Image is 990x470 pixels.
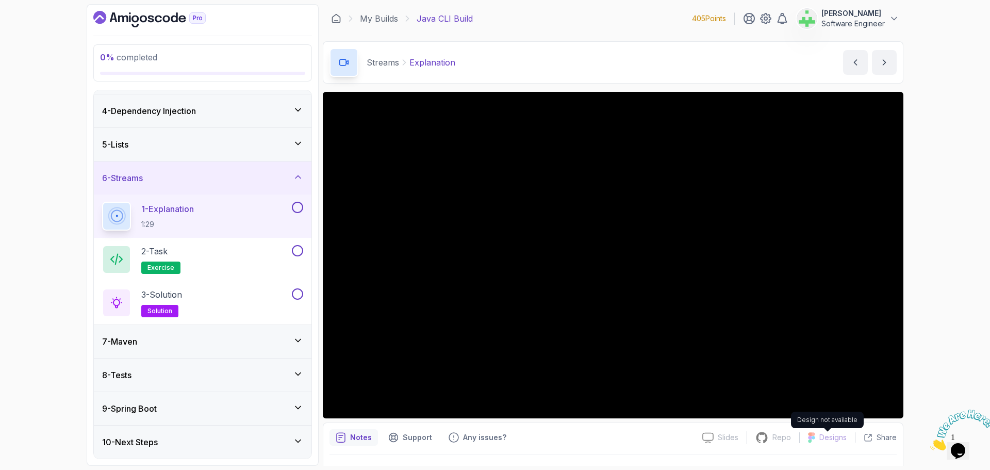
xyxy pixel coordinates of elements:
h3: 8 - Tests [102,369,131,381]
a: My Builds [360,12,398,25]
h3: 4 - Dependency Injection [102,105,196,117]
p: Slides [718,432,738,443]
p: 405 Points [692,13,726,24]
img: user profile image [797,9,817,28]
button: 5-Lists [94,128,311,161]
span: 0 % [100,52,114,62]
a: Dashboard [331,13,341,24]
button: Feedback button [442,429,513,446]
button: Support button [382,429,438,446]
h3: 5 - Lists [102,138,128,151]
p: 2 - Task [141,245,168,257]
span: completed [100,52,157,62]
p: Software Engineer [821,19,885,29]
button: 8-Tests [94,359,311,392]
button: 6-Streams [94,161,311,195]
iframe: chat widget [926,406,990,455]
p: [PERSON_NAME] [821,8,885,19]
button: 9-Spring Boot [94,392,311,425]
span: exercise [147,264,174,272]
span: solution [147,307,172,315]
button: 4-Dependency Injection [94,94,311,127]
button: 1-Explanation1:29 [102,202,303,231]
p: 3 - Solution [141,288,182,301]
button: previous content [843,50,868,75]
h3: 6 - Streams [102,172,143,184]
p: 1 - Explanation [141,203,194,215]
p: Repo [772,432,791,443]
button: 10-Next Steps [94,426,311,459]
button: next content [872,50,897,75]
button: 2-Taskexercise [102,245,303,274]
button: user profile image[PERSON_NAME]Software Engineer [797,8,899,29]
a: Dashboard [93,11,229,27]
img: Chat attention grabber [4,4,68,45]
h3: 9 - Spring Boot [102,402,157,415]
p: Java CLI Build [417,12,473,25]
span: 1 [4,4,8,13]
h3: 7 - Maven [102,335,137,348]
button: 3-Solutionsolution [102,288,303,317]
button: Share [855,432,897,443]
p: 1:29 [141,219,194,230]
p: Explanation [409,56,455,69]
button: 7-Maven [94,325,311,358]
p: Design not available [797,416,857,424]
p: Streams [367,56,399,69]
p: Designs [819,432,847,443]
p: Any issues? [463,432,506,443]
h3: 10 - Next Steps [102,436,158,448]
p: Notes [350,432,372,443]
p: Support [403,432,432,443]
button: notes button [329,429,378,446]
iframe: 5 - Streams [323,92,903,418]
p: Share [877,432,897,443]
